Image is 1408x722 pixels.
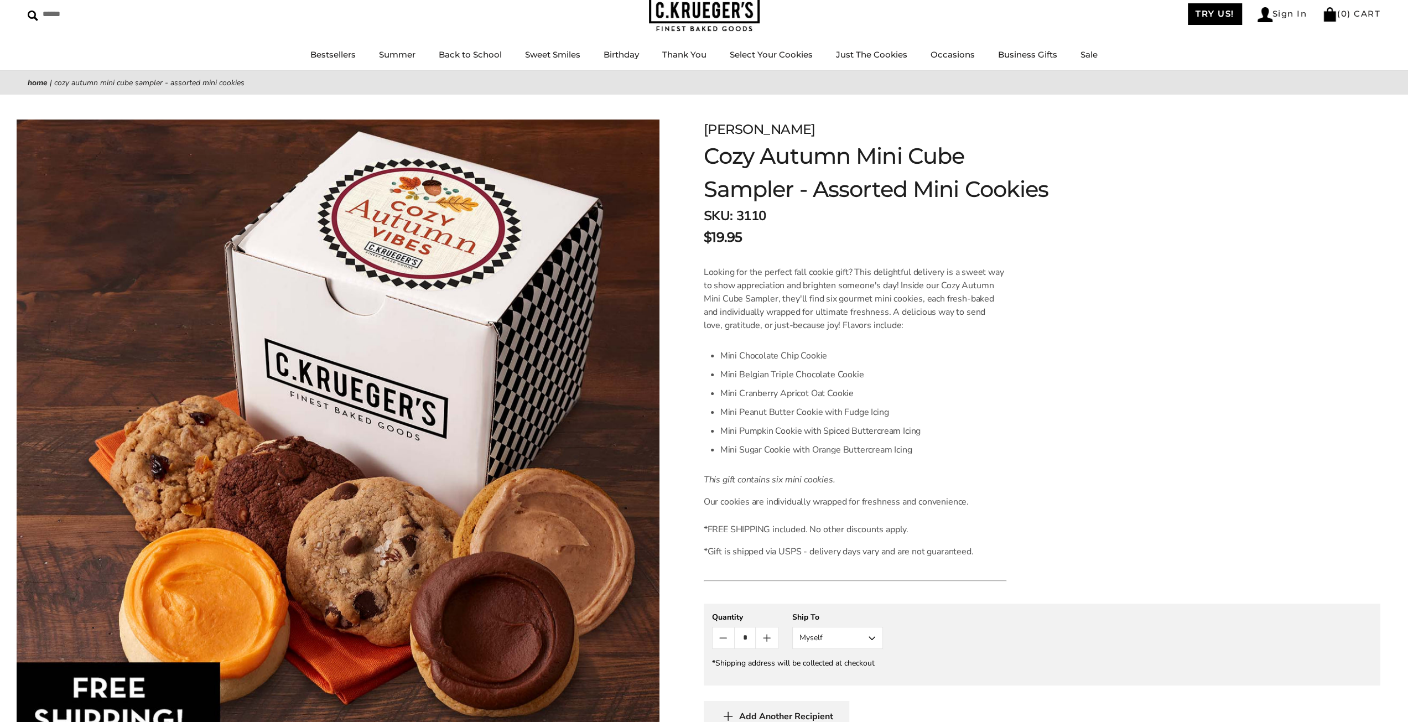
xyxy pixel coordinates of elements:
[604,49,639,60] a: Birthday
[792,627,883,649] button: Myself
[379,49,415,60] a: Summer
[28,77,48,88] a: Home
[720,422,1006,440] li: Mini Pumpkin Cookie with Spiced Buttercream Icing
[1080,49,1098,60] a: Sale
[704,523,1006,536] p: *FREE SHIPPING included. No other discounts apply.
[704,227,742,247] span: $19.95
[836,49,907,60] a: Just The Cookies
[28,11,38,21] img: Search
[662,49,706,60] a: Thank You
[998,49,1057,60] a: Business Gifts
[720,384,1006,403] li: Mini Cranberry Apricot Oat Cookie
[720,403,1006,422] li: Mini Peanut Butter Cookie with Fudge Icing
[439,49,502,60] a: Back to School
[792,612,883,622] div: Ship To
[1258,7,1307,22] a: Sign In
[1258,7,1272,22] img: Account
[1322,8,1380,19] a: (0) CART
[310,49,356,60] a: Bestsellers
[28,76,1380,89] nav: breadcrumbs
[720,440,1006,459] li: Mini Sugar Cookie with Orange Buttercream Icing
[730,49,813,60] a: Select Your Cookies
[712,612,778,622] div: Quantity
[931,49,975,60] a: Occasions
[704,266,1006,332] p: Looking for the perfect fall cookie gift? This delightful delivery is a sweet way to show appreci...
[736,207,766,225] span: 3110
[704,207,733,225] strong: SKU:
[704,139,1057,206] h1: Cozy Autumn Mini Cube Sampler - Assorted Mini Cookies
[704,474,835,486] i: This gift contains six mini cookies.
[704,495,1006,508] p: Our cookies are individually wrapped for freshness and convenience.
[713,627,734,648] button: Count minus
[28,6,159,23] input: Search
[756,627,777,648] button: Count plus
[1322,7,1337,22] img: Bag
[704,604,1380,685] gfm-form: New recipient
[712,658,1372,668] div: *Shipping address will be collected at checkout
[1341,8,1348,19] span: 0
[734,627,756,648] input: Quantity
[704,120,1057,139] div: [PERSON_NAME]
[525,49,580,60] a: Sweet Smiles
[50,77,52,88] span: |
[739,711,833,722] span: Add Another Recipient
[1188,3,1242,25] a: TRY US!
[720,365,1006,384] li: Mini Belgian Triple Chocolate Cookie
[720,346,1006,365] li: Mini Chocolate Chip Cookie
[54,77,245,88] span: Cozy Autumn Mini Cube Sampler - Assorted Mini Cookies
[704,545,1006,558] p: *Gift is shipped via USPS - delivery days vary and are not guaranteed.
